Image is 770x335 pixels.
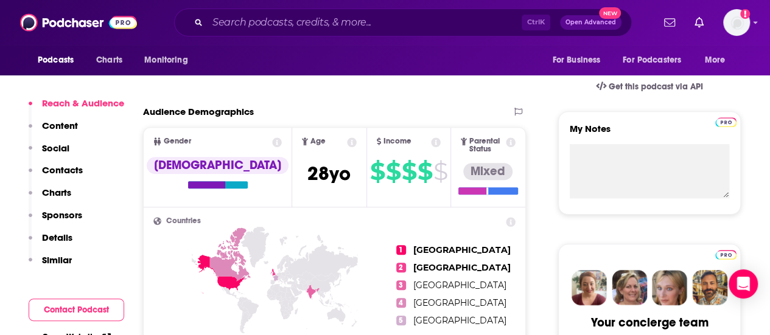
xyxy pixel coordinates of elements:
[38,52,74,69] span: Podcasts
[383,137,411,145] span: Income
[96,52,122,69] span: Charts
[20,11,137,34] img: Podchaser - Follow, Share and Rate Podcasts
[659,12,680,33] a: Show notifications dropdown
[690,12,709,33] a: Show notifications dropdown
[29,142,69,165] button: Social
[413,244,511,255] span: [GEOGRAPHIC_DATA]
[599,7,621,19] span: New
[413,315,506,326] span: [GEOGRAPHIC_DATA]
[164,137,191,145] span: Gender
[42,164,83,176] p: Contacts
[396,316,406,325] span: 5
[469,137,504,153] span: Parental Status
[42,97,124,109] p: Reach & Audience
[29,97,124,120] button: Reach & Audience
[715,116,737,127] a: Pro website
[565,19,616,26] span: Open Advanced
[418,162,432,181] span: $
[42,209,82,221] p: Sponsors
[522,15,550,30] span: Ctrl K
[29,187,71,209] button: Charts
[29,209,82,232] button: Sponsors
[463,163,513,180] div: Mixed
[696,49,741,72] button: open menu
[29,232,72,254] button: Details
[166,217,201,225] span: Countries
[723,9,750,36] span: Logged in as juliannem
[174,9,632,36] div: Search podcasts, credits, & more...
[715,250,737,260] img: Podchaser Pro
[208,13,522,32] input: Search podcasts, credits, & more...
[560,15,621,30] button: Open AdvancedNew
[544,49,615,72] button: open menu
[413,297,506,308] span: [GEOGRAPHIC_DATA]
[396,245,406,255] span: 1
[147,157,289,174] div: [DEMOGRAPHIC_DATA]
[413,280,506,291] span: [GEOGRAPHIC_DATA]
[42,254,72,266] p: Similar
[29,164,83,187] button: Contacts
[42,187,71,198] p: Charts
[396,298,406,308] span: 4
[88,49,130,72] a: Charts
[307,162,351,185] span: 28 yo
[42,232,72,243] p: Details
[29,254,72,277] button: Similar
[705,52,726,69] span: More
[396,263,406,272] span: 2
[42,142,69,154] p: Social
[586,72,713,102] a: Get this podcast via API
[652,270,687,305] img: Jules Profile
[740,9,750,19] svg: Add a profile image
[143,106,254,117] h2: Audience Demographics
[402,162,416,181] span: $
[729,269,758,299] div: Open Intercom Messenger
[715,117,737,127] img: Podchaser Pro
[615,49,699,72] button: open menu
[591,315,709,330] div: Your concierge team
[386,162,401,181] span: $
[144,52,187,69] span: Monitoring
[29,299,124,321] button: Contact Podcast
[136,49,203,72] button: open menu
[572,270,607,305] img: Sydney Profile
[42,120,78,131] p: Content
[370,162,385,181] span: $
[692,270,727,305] img: Jon Profile
[433,162,447,181] span: $
[609,81,703,92] span: Get this podcast via API
[612,270,647,305] img: Barbara Profile
[723,9,750,36] button: Show profile menu
[715,248,737,260] a: Pro website
[723,9,750,36] img: User Profile
[570,123,729,144] label: My Notes
[29,49,89,72] button: open menu
[310,137,326,145] span: Age
[396,280,406,290] span: 3
[623,52,681,69] span: For Podcasters
[29,120,78,142] button: Content
[552,52,600,69] span: For Business
[413,262,511,273] span: [GEOGRAPHIC_DATA]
